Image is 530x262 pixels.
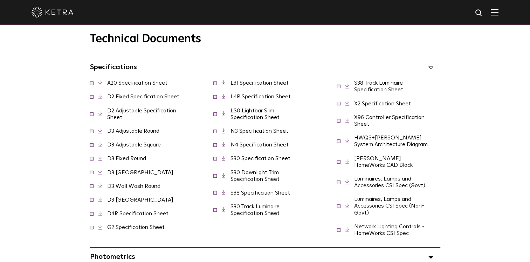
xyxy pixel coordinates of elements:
h3: Technical Documents [90,32,440,46]
a: L4R Specification Sheet [230,94,291,99]
a: D3 [GEOGRAPHIC_DATA] [107,170,173,175]
a: S30 Track Luminaire Specification Sheet [230,204,280,216]
a: A20 Specification Sheet [107,80,167,86]
a: S38 Specification Sheet [230,190,290,196]
a: D3 Fixed Round [107,156,146,161]
a: L3I Specification Sheet [230,80,289,86]
a: S30 Specification Sheet [230,156,290,161]
a: Luminaires, Lamps and Accessories CSI Spec (Govt) [354,176,425,188]
a: X2 Specification Sheet [354,101,411,106]
a: [PERSON_NAME] HomeWorks CAD Block [354,156,413,168]
a: D2 Adjustable Specification Sheet [107,108,176,120]
a: Network Lighting Controls - HomeWorks CSI Spec [354,224,425,236]
a: D4R Specification Sheet [107,211,168,216]
img: search icon [475,9,483,18]
a: HWQS+[PERSON_NAME] System Architecture Diagram [354,135,428,147]
a: N4 Specification Sheet [230,142,289,148]
a: S30 Downlight Trim Specification Sheet [230,170,280,182]
img: Hamburger%20Nav.svg [491,9,498,15]
a: D3 Adjustable Round [107,128,159,134]
a: Luminaires, Lamps and Accessories CSI Spec (Non-Govt) [354,196,424,215]
img: ketra-logo-2019-white [32,7,74,18]
a: S38 Track Luminaire Specification Sheet [354,80,403,92]
a: D3 Adjustable Square [107,142,161,148]
a: D3 [GEOGRAPHIC_DATA] [107,197,173,203]
a: G2 Specification Sheet [107,224,165,230]
a: X96 Controller Specification Sheet [354,114,425,127]
a: LS0 Lightbar Slim Specification Sheet [230,108,280,120]
span: Specifications [90,64,137,71]
a: N3 Specification Sheet [230,128,288,134]
span: Photometrics [90,253,135,260]
a: D2 Fixed Specification Sheet [107,94,179,99]
a: D3 Wall Wash Round [107,183,160,189]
